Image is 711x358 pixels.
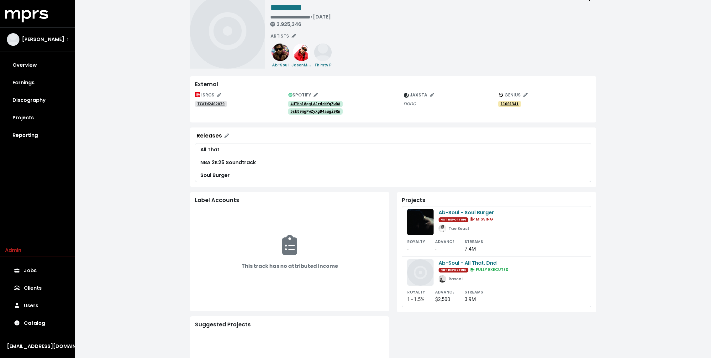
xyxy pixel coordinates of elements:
[22,36,64,43] span: [PERSON_NAME]
[5,109,70,127] a: Projects
[402,257,591,307] a: Ab-Soul - All That, DndNOT REPORTING FULLY EXECUTEDRascalROYALTY1 - 1.5%ADVANCE$2,500STREAMS3.9M
[197,132,222,139] div: Releases
[270,15,310,19] span: Edit value
[465,296,483,303] div: 3.9M
[449,276,463,282] small: Rascal
[435,245,455,253] div: -
[270,13,331,27] span: • [DATE]
[5,314,70,332] a: Catalog
[465,289,483,295] small: STREAMS
[435,289,455,295] small: ADVANCE
[195,92,221,98] span: ISRCS
[5,262,70,279] a: Jobs
[195,81,591,88] div: External
[439,209,494,216] div: Ab-Soul - Soul Burger
[465,245,483,253] div: 7.4M
[5,74,70,91] a: Earnings
[192,90,224,100] button: Edit ISRC mappings for this track
[407,296,425,303] div: 1 - 1.5%
[271,44,289,61] img: 0sfhqn8qSr0cTamFCJUd_ab-soul-dwtw-interview-3.jpg
[498,101,521,107] a: 11001341
[407,209,434,235] img: 97afc8cb8c9890f63198ef2c96dab348.1000x1000x1.jpg
[407,259,434,286] img: placeholder_record.972dd7bab73465e4c6ee.svg
[313,48,333,69] a: Thirsty P
[288,108,343,115] a: 5sk89mgPwZyXgD4augi9Rn
[292,48,312,69] a: JasonMartin
[290,109,340,114] tt: 5sk89mgPwZyXgD4augi9Rn
[288,101,343,107] a: 4UTHol8qqLAJrdzNYgZwDA
[241,262,338,270] b: This track has no attributed income
[271,33,296,39] span: ARTISTS
[5,127,70,144] a: Reporting
[435,296,455,303] div: $2,500
[402,197,591,204] div: Projects
[293,44,310,61] img: c4005e254f231b7ae838ab00e001de5f.421x421x1.jpg
[496,90,530,100] button: Edit genius track identifications
[200,159,586,166] div: NBA 2K25 Soundtrack
[270,21,331,27] div: 3,925,346
[5,56,70,74] a: Overview
[407,289,425,295] small: ROYALTY
[290,102,340,106] tt: 4UTHol8qqLAJrdzNYgZwDA
[404,92,434,98] span: JAXSTA
[5,91,70,109] a: Discography
[5,279,70,297] a: Clients
[5,12,48,19] a: mprs logo
[439,275,446,283] img: Rascal_DSTNGR
[195,156,591,169] a: NBA 2K25 Soundtrack
[270,48,290,69] a: Ab-Soul
[292,61,317,68] small: JasonMartin
[5,297,70,314] a: Users
[314,44,332,61] img: placeholder_user.73b9659bbcecad7e160b.svg
[272,62,289,68] small: Ab-Soul
[288,92,318,98] span: SPOTIFY
[5,342,70,350] button: [EMAIL_ADDRESS][DOMAIN_NAME]
[286,90,321,100] button: Edit spotify track identifications for this track
[407,245,425,253] div: -
[195,92,200,97] img: The logo of the International Organization for Standardization
[195,197,384,204] div: Label Accounts
[465,239,483,244] small: STREAMS
[402,206,591,257] a: Ab-Soul - Soul BurgerNOT REPORTING MISSINGTae BeastROYALTY-ADVANCE-STREAMS7.4M
[449,226,469,231] small: Tae Beast
[401,90,437,100] button: Edit jaxsta track identifications
[439,225,446,232] img: ab6761610000e5eb6411082d4107bf24f4bea82d
[200,172,586,179] div: Soul Burger
[407,239,425,244] small: ROYALTY
[439,268,468,272] span: NOT REPORTING
[7,33,19,46] img: The selected account / producer
[403,100,416,107] i: none
[469,267,509,272] span: FULLY EXECUTED
[195,321,384,328] div: Suggested Projects
[197,102,225,106] tt: TCAIW2402039
[501,102,519,106] tt: 11001341
[270,3,302,13] span: Edit value
[314,62,332,68] small: Thirsty P
[7,343,68,350] div: [EMAIL_ADDRESS][DOMAIN_NAME]
[498,92,528,98] span: GENIUS
[268,31,299,41] button: Edit artists
[404,93,409,98] img: The jaxsta.com logo
[195,101,227,107] a: TCAIW2402039
[195,169,591,182] a: Soul Burger
[439,259,508,267] div: Ab-Soul - All That, Dnd
[435,239,455,244] small: ADVANCE
[195,143,591,156] a: All That
[469,216,493,222] span: MISSING
[439,217,468,222] span: NOT REPORTING
[192,130,233,142] button: Releases
[498,93,503,98] img: The genius.com logo
[200,146,586,153] div: All That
